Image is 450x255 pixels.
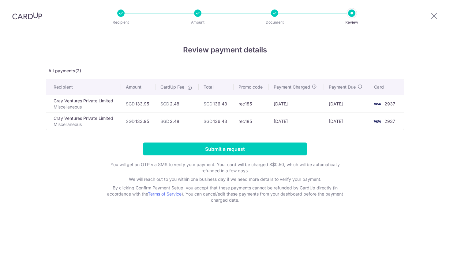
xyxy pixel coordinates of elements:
td: [DATE] [324,112,369,130]
p: Document [252,19,297,25]
input: Submit a request [143,143,307,155]
span: 2937 [384,101,395,106]
td: 2.48 [156,112,199,130]
p: By clicking Confirm Payment Setup, you accept that these payments cannot be refunded by CardUp di... [103,185,347,203]
td: 136.43 [199,112,233,130]
p: Miscellaneous [54,104,116,110]
img: <span class="translation_missing" title="translation missing: en.account_steps.new_confirm_form.b... [371,100,383,108]
td: [DATE] [324,95,369,112]
th: Total [199,79,233,95]
p: You will get an OTP via SMS to verify your payment. Your card will be charged S$0.50, which will ... [103,162,347,174]
span: Payment Due [329,84,356,90]
span: SGD [160,101,169,106]
span: Payment Charged [274,84,310,90]
p: We will reach out to you within one business day if we need more details to verify your payment. [103,176,347,182]
td: [DATE] [269,112,324,130]
td: 136.43 [199,95,233,112]
span: CardUp Fee [160,84,184,90]
span: SGD [204,101,212,106]
span: SGD [126,101,135,106]
th: Recipient [46,79,121,95]
p: Miscellaneous [54,121,116,128]
p: Review [329,19,374,25]
img: <span class="translation_missing" title="translation missing: en.account_steps.new_confirm_form.b... [371,118,383,125]
td: Cray Ventures Private Limited [46,112,121,130]
span: 2937 [384,119,395,124]
p: Recipient [98,19,144,25]
span: SGD [204,119,212,124]
img: CardUp [12,12,42,20]
p: Amount [175,19,220,25]
span: SGD [126,119,135,124]
span: SGD [160,119,169,124]
th: Promo code [234,79,269,95]
th: Card [369,79,404,95]
td: Cray Ventures Private Limited [46,95,121,112]
td: rec185 [234,112,269,130]
td: 133.95 [121,95,155,112]
td: 2.48 [156,95,199,112]
h4: Review payment details [46,44,404,55]
a: Terms of Service [148,191,182,196]
td: [DATE] [269,95,324,112]
th: Amount [121,79,155,95]
td: 133.95 [121,112,155,130]
p: All payments(2) [46,68,404,74]
td: rec185 [234,95,269,112]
